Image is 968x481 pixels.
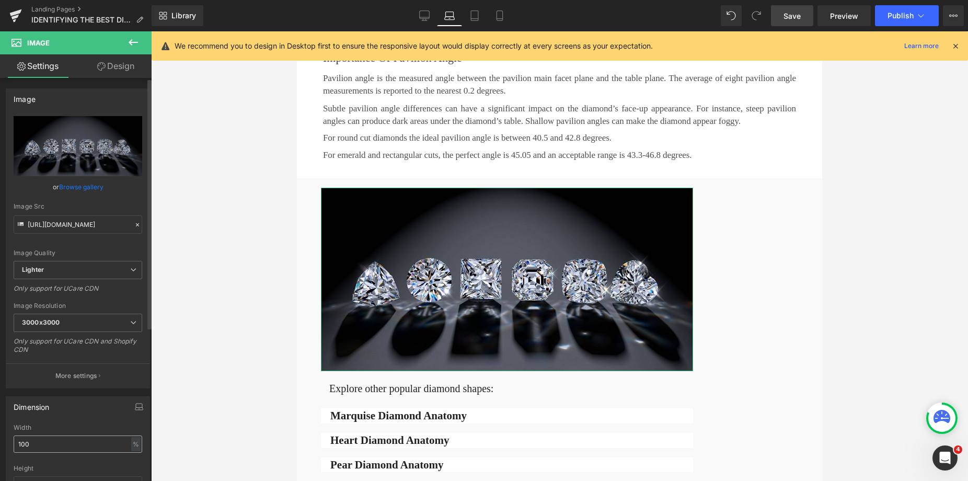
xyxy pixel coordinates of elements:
div: Width [14,424,142,431]
div: % [131,437,141,451]
a: Design [78,54,154,78]
div: Image Quality [14,249,142,257]
span: Library [171,11,196,20]
a: Mobile [487,5,512,26]
span: Preview [830,10,858,21]
a: Learn more [900,40,943,52]
span: 4 [954,445,962,454]
a: Desktop [412,5,437,26]
div: Only support for UCare CDN and Shopify CDN [14,337,142,361]
button: Publish [875,5,939,26]
button: Redo [746,5,767,26]
span: Heart Diamond Anatomy [33,402,153,417]
span: Marquise Diamond Anatomy [33,377,170,392]
input: Link [14,215,142,234]
p: Pavilion angle is the measured angle between the pavilion main facet plane and the table plane. T... [26,41,499,66]
a: Heart Diamond Anatomy [24,402,396,417]
p: For round cut diamonds the ideal pavilion angle is between 40.5 and 42.8 degrees. [26,101,499,112]
button: More [943,5,964,26]
a: New Library [152,5,203,26]
b: 3000x3000 [22,318,60,326]
a: Laptop [437,5,462,26]
a: Pear Diamond Anatomy [24,426,396,441]
span: Publish [888,12,914,20]
div: Dimension [14,397,50,411]
iframe: Intercom live chat [932,445,958,471]
a: Marquise Diamond Anatomy [24,377,396,392]
span: Save [783,10,801,21]
span: IDENTIFYING THE BEST DIAMONDS - READ OUR GUIDE [31,16,132,24]
button: Undo [721,5,742,26]
div: Height [14,465,142,472]
p: Importance Of Pavilion Angle [26,17,525,36]
a: Browse gallery [59,178,103,196]
div: Only support for UCare CDN [14,284,142,300]
a: Preview [817,5,871,26]
div: Image [14,89,36,104]
button: More settings [6,363,149,388]
p: More settings [55,371,97,381]
span: Pear Diamond Anatomy [33,426,147,441]
p: We recommend you to design in Desktop first to ensure the responsive layout would display correct... [175,40,653,52]
a: Landing Pages [31,5,152,14]
div: Image Src [14,203,142,210]
b: Lighter [22,266,44,273]
div: Image Resolution [14,302,142,310]
p: Subtle pavilion angle differences can have a significant impact on the diamond’s face-up appearan... [26,71,499,96]
div: or [14,181,142,192]
a: Tablet [462,5,487,26]
span: Image [27,39,50,47]
p: For emerald and rectangular cuts, the perfect angle is 45.05 and an acceptable range is 43.3-46.8... [26,118,499,130]
input: auto [14,436,142,453]
h1: Explore other popular diamond shapes: [32,351,396,364]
